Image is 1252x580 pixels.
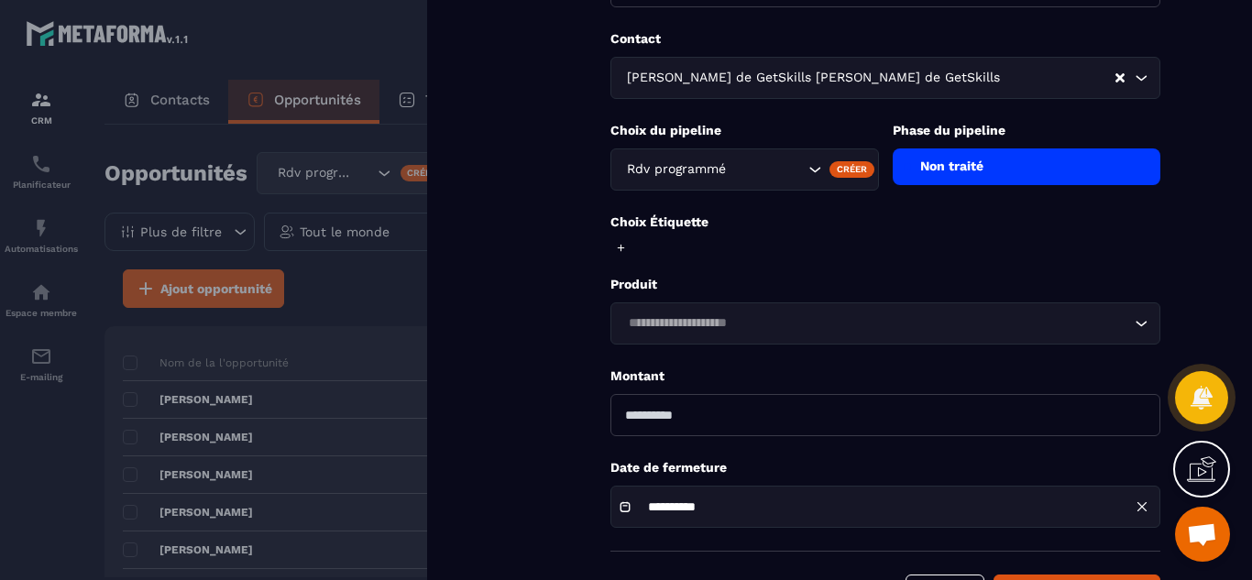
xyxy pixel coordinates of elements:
div: Search for option [610,302,1160,345]
p: Contact [610,30,1160,48]
p: Choix Étiquette [610,213,1160,231]
input: Search for option [1004,68,1114,88]
p: Phase du pipeline [893,122,1161,139]
div: Ouvrir le chat [1175,507,1230,562]
div: Search for option [610,148,879,191]
p: Date de fermeture [610,459,1160,476]
p: Produit [610,276,1160,293]
input: Search for option [730,159,804,180]
p: Montant [610,367,1160,385]
div: Search for option [610,57,1160,99]
span: Rdv programmé [622,159,730,180]
input: Search for option [622,313,1130,334]
p: Choix du pipeline [610,122,879,139]
div: Créer [829,161,874,178]
button: Clear Selected [1115,71,1125,85]
span: [PERSON_NAME] de GetSkills [PERSON_NAME] de GetSkills [622,68,1004,88]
